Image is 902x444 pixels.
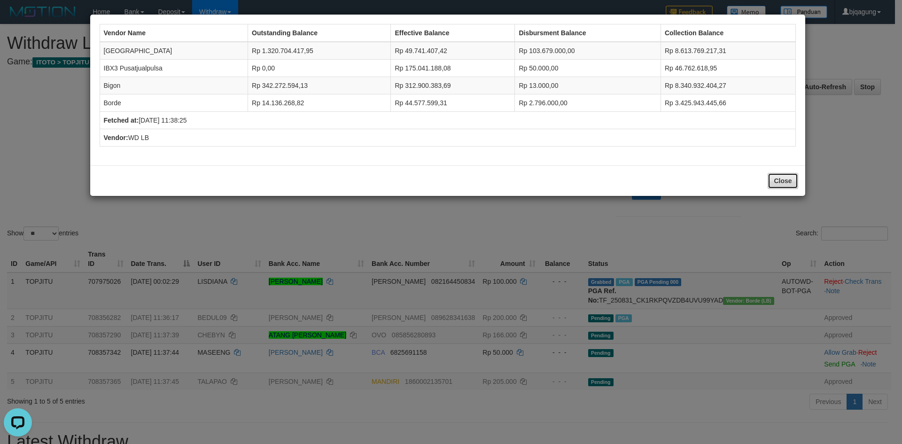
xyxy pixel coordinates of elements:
td: Borde [100,94,248,112]
td: Rp 50.000,00 [515,60,661,77]
td: Rp 13.000,00 [515,77,661,94]
td: Rp 1.320.704.417,95 [248,42,391,60]
button: Close [768,173,798,189]
td: IBX3 Pusatjualpulsa [100,60,248,77]
th: Disbursment Balance [515,24,661,42]
th: Effective Balance [391,24,515,42]
td: Rp 8.340.932.404,27 [661,77,795,94]
td: Bigon [100,77,248,94]
td: Rp 0,00 [248,60,391,77]
button: Open LiveChat chat widget [4,4,32,32]
td: Rp 3.425.943.445,66 [661,94,795,112]
td: [GEOGRAPHIC_DATA] [100,42,248,60]
td: Rp 175.041.188,08 [391,60,515,77]
th: Collection Balance [661,24,795,42]
td: Rp 49.741.407,42 [391,42,515,60]
td: Rp 103.679.000,00 [515,42,661,60]
td: Rp 2.796.000,00 [515,94,661,112]
b: Fetched at: [104,117,139,124]
td: Rp 8.613.769.217,31 [661,42,795,60]
td: [DATE] 11:38:25 [100,112,795,129]
td: WD LB [100,129,795,147]
td: Rp 44.577.599,31 [391,94,515,112]
th: Outstanding Balance [248,24,391,42]
td: Rp 14.136.268,82 [248,94,391,112]
td: Rp 312.900.383,69 [391,77,515,94]
td: Rp 342.272.594,13 [248,77,391,94]
th: Vendor Name [100,24,248,42]
td: Rp 46.762.618,95 [661,60,795,77]
b: Vendor: [104,134,128,141]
